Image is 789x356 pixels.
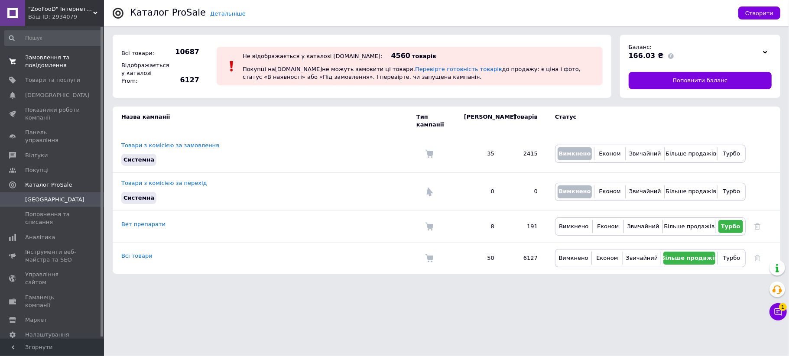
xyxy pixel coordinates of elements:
[754,223,760,230] a: Видалити
[664,223,714,230] span: Більше продажів
[415,66,502,72] a: Перевірте готовність товарів
[596,255,618,261] span: Економ
[455,242,503,274] td: 50
[672,77,727,84] span: Поповнити баланс
[629,150,661,157] span: Звичайний
[597,147,623,160] button: Економ
[412,53,436,59] span: товарів
[720,147,743,160] button: Турбо
[25,210,80,226] span: Поповнення та списання
[25,196,84,204] span: [GEOGRAPHIC_DATA]
[666,150,716,157] span: Більше продажів
[391,52,411,60] span: 4560
[121,221,166,227] a: Вет препарати
[121,180,207,186] a: Товари з комісією за перехід
[25,294,80,309] span: Гаманець компанії
[594,252,620,265] button: Економ
[503,242,546,274] td: 6127
[628,185,662,198] button: Звичайний
[4,30,102,46] input: Пошук
[455,107,503,135] td: [PERSON_NAME]
[25,181,72,189] span: Каталог ProSale
[169,75,199,85] span: 6127
[626,220,660,233] button: Звичайний
[121,142,219,149] a: Товари з комісією за замовлення
[667,185,715,198] button: Більше продажів
[25,129,80,144] span: Панель управління
[597,223,619,230] span: Економ
[597,185,623,198] button: Економ
[666,188,716,194] span: Більше продажів
[667,147,715,160] button: Більше продажів
[455,173,503,210] td: 0
[599,188,621,194] span: Економ
[559,255,588,261] span: Вимкнено
[25,271,80,286] span: Управління сайтом
[738,6,780,19] button: Створити
[770,303,787,320] button: Чат з покупцем1
[119,59,167,87] div: Відображається у каталозі Prom:
[723,188,740,194] span: Турбо
[425,222,434,231] img: Комісія за замовлення
[629,188,661,194] span: Звичайний
[626,255,658,261] span: Звичайний
[225,60,238,73] img: :exclamation:
[629,44,652,50] span: Баланс:
[559,223,588,230] span: Вимкнено
[25,152,48,159] span: Відгуки
[720,185,743,198] button: Турбо
[629,52,664,60] span: 166.03 ₴
[663,252,715,265] button: Більше продажів
[25,106,80,122] span: Показники роботи компанії
[595,220,621,233] button: Економ
[599,150,621,157] span: Економ
[425,254,434,262] img: Комісія за замовлення
[123,156,154,163] span: Системна
[25,233,55,241] span: Аналітика
[745,10,773,16] span: Створити
[503,135,546,173] td: 2415
[455,135,503,173] td: 35
[210,10,246,17] a: Детальніше
[123,194,154,201] span: Системна
[558,150,591,157] span: Вимкнено
[25,76,80,84] span: Товари та послуги
[243,53,383,59] div: Не відображається у каталозі [DOMAIN_NAME]:
[25,54,80,69] span: Замовлення та повідомлення
[25,316,47,324] span: Маркет
[718,220,743,233] button: Турбо
[723,150,740,157] span: Турбо
[25,166,49,174] span: Покупці
[416,107,455,135] td: Тип кампанії
[425,188,434,196] img: Комісія за перехід
[558,220,590,233] button: Вимкнено
[558,188,591,194] span: Вимкнено
[28,5,93,13] span: "ZooFooD" Інтернет-магазин
[665,220,713,233] button: Більше продажів
[121,252,153,259] a: Всі товари
[119,47,167,59] div: Всі товари:
[720,252,743,265] button: Турбо
[628,147,662,160] button: Звичайний
[723,255,740,261] span: Турбо
[503,107,546,135] td: Товарів
[113,107,416,135] td: Назва кампанії
[503,173,546,210] td: 0
[425,149,434,158] img: Комісія за замовлення
[558,147,592,160] button: Вимкнено
[627,223,659,230] span: Звичайний
[28,13,104,21] div: Ваш ID: 2934079
[558,252,589,265] button: Вимкнено
[625,252,659,265] button: Звичайний
[25,91,89,99] span: [DEMOGRAPHIC_DATA]
[558,185,592,198] button: Вимкнено
[455,210,503,242] td: 8
[169,47,199,57] span: 10687
[779,303,787,311] span: 1
[721,223,740,230] span: Турбо
[503,210,546,242] td: 191
[130,8,206,17] div: Каталог ProSale
[629,72,772,89] a: Поповнити баланс
[661,255,718,261] span: Більше продажів
[754,255,760,261] a: Видалити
